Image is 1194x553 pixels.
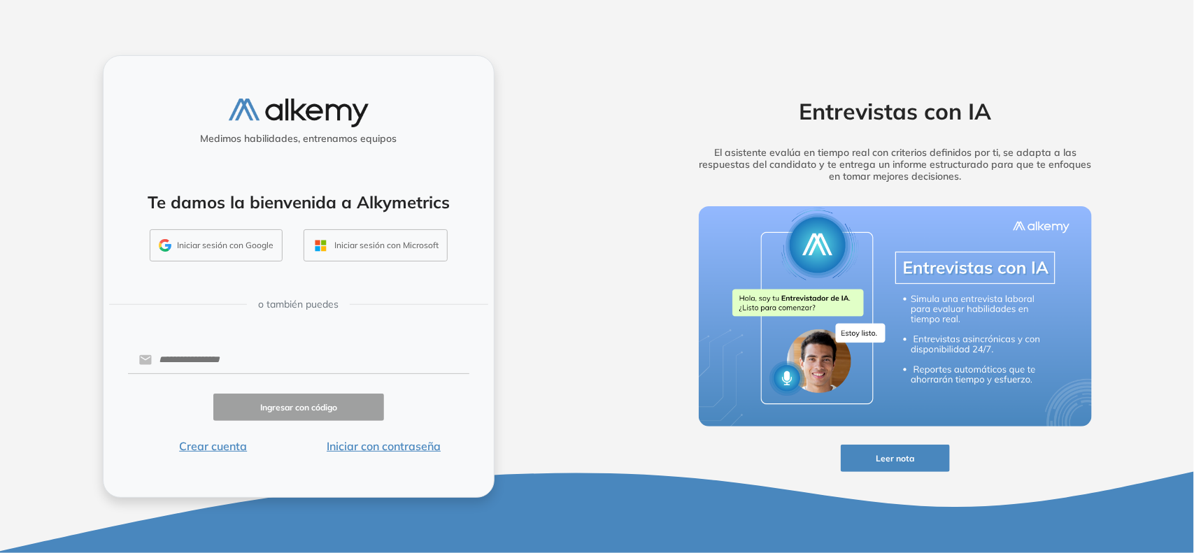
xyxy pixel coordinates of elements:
[258,297,339,312] span: o también puedes
[213,394,384,421] button: Ingresar con código
[299,438,469,454] button: Iniciar con contraseña
[150,229,283,261] button: Iniciar sesión con Google
[229,99,369,127] img: logo-alkemy
[677,98,1114,124] h2: Entrevistas con IA
[841,445,950,472] button: Leer nota
[304,229,448,261] button: Iniciar sesión con Microsoft
[313,238,329,254] img: OUTLOOK_ICON
[677,147,1114,182] h5: El asistente evalúa en tiempo real con criterios definidos por ti, se adapta a las respuestas del...
[159,239,171,252] img: GMAIL_ICON
[122,192,476,213] h4: Te damos la bienvenida a Alkymetrics
[699,206,1092,427] img: img-more-info
[109,133,488,145] h5: Medimos habilidades, entrenamos equipos
[128,438,299,454] button: Crear cuenta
